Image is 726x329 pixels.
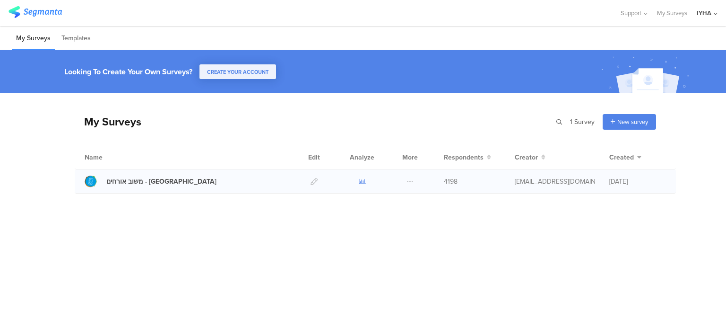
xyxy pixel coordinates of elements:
span: 1 Survey [570,117,595,127]
span: Respondents [444,152,484,162]
div: [DATE] [609,177,666,187]
span: New survey [617,117,648,126]
span: Created [609,152,634,162]
div: My Surveys [75,114,141,130]
span: Creator [515,152,538,162]
div: Name [85,152,141,162]
button: Creator [515,152,545,162]
span: Support [621,9,641,18]
div: Looking To Create Your Own Surveys? [64,66,192,77]
li: My Surveys [12,27,55,50]
div: ofir@iyha.org.il [515,177,595,187]
div: IYHA [697,9,711,18]
button: Respondents [444,152,491,162]
span: CREATE YOUR ACCOUNT [207,68,268,76]
button: Created [609,152,641,162]
span: 4198 [444,177,458,187]
button: CREATE YOUR ACCOUNT [199,64,276,79]
img: create_account_image.svg [598,53,695,96]
span: | [564,117,568,127]
div: Edit [304,145,324,169]
div: משוב אורחים - בית שאן [106,177,216,187]
a: משוב אורחים - [GEOGRAPHIC_DATA] [85,175,216,187]
img: segmanta logo [9,6,62,18]
div: More [400,145,420,169]
div: Analyze [348,145,376,169]
li: Templates [57,27,95,50]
